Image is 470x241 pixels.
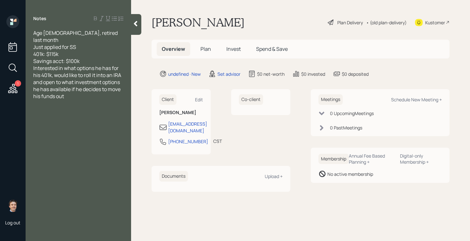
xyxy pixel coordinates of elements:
div: Annual Fee Based Planning + [349,153,395,165]
div: 1 [15,80,21,87]
span: Savings acct: $100k [33,58,80,65]
div: CST [213,138,222,144]
div: 0 Past Meeting s [330,124,362,131]
div: Set advisor [217,71,240,77]
div: $0 deposited [342,71,369,77]
span: Age [DEMOGRAPHIC_DATA], retired last month [33,29,119,43]
div: No active membership [327,171,373,177]
div: [PHONE_NUMBER] [168,138,208,145]
label: Notes [33,15,46,22]
span: Just applied for SS [33,43,76,51]
div: Log out [5,220,20,226]
h1: [PERSON_NAME] [152,15,245,29]
span: Invest [226,45,241,52]
div: undefined · New [168,71,201,77]
div: [EMAIL_ADDRESS][DOMAIN_NAME] [168,120,207,134]
div: Edit [195,97,203,103]
h6: [PERSON_NAME] [159,110,203,115]
div: Plan Delivery [337,19,363,26]
div: Upload + [265,173,283,179]
div: Schedule New Meeting + [391,97,442,103]
img: robby-grisanti-headshot.png [6,199,19,212]
div: Kustomer [425,19,445,26]
h6: Documents [159,171,188,182]
h6: Meetings [318,94,343,105]
span: Plan [200,45,211,52]
span: Overview [162,45,185,52]
div: $0 invested [301,71,325,77]
h6: Client [159,94,176,105]
h6: Membership [318,154,349,164]
span: 401k: $115k [33,51,59,58]
div: 0 Upcoming Meeting s [330,110,374,117]
h6: Co-client [239,94,263,105]
span: Interested in what options he has for his 401k, would like to roll it into an IRA and open to wha... [33,65,122,100]
div: $0 net-worth [257,71,285,77]
div: Digital-only Membership + [400,153,442,165]
div: • (old plan-delivery) [366,19,407,26]
span: Spend & Save [256,45,288,52]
